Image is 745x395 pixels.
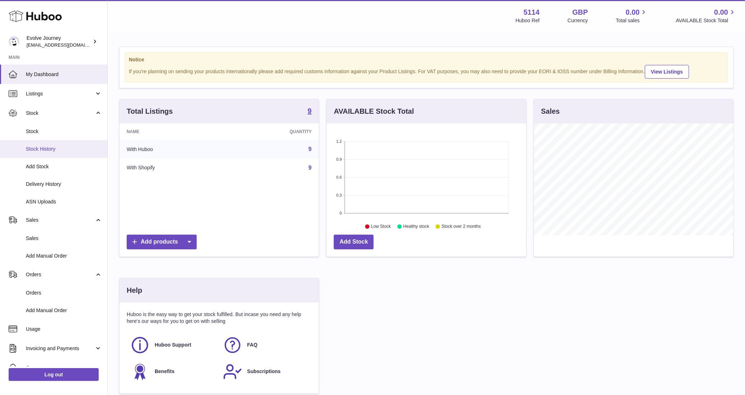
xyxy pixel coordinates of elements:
[516,17,540,24] div: Huboo Ref
[714,8,728,17] span: 0.00
[676,17,736,24] span: AVAILABLE Stock Total
[26,307,102,314] span: Add Manual Order
[676,8,736,24] a: 0.00 AVAILABLE Stock Total
[26,290,102,296] span: Orders
[27,42,106,48] span: [EMAIL_ADDRESS][DOMAIN_NAME]
[26,90,94,97] span: Listings
[26,110,94,117] span: Stock
[626,8,640,17] span: 0.00
[568,17,588,24] div: Currency
[572,8,588,17] strong: GBP
[26,181,102,188] span: Delivery History
[26,253,102,259] span: Add Manual Order
[26,163,102,170] span: Add Stock
[9,368,99,381] a: Log out
[26,198,102,205] span: ASN Uploads
[524,8,540,17] strong: 5114
[616,8,648,24] a: 0.00 Total sales
[26,345,94,352] span: Invoicing and Payments
[26,71,102,78] span: My Dashboard
[27,35,91,48] div: Evolve Journey
[26,217,94,224] span: Sales
[26,271,94,278] span: Orders
[9,36,19,47] img: hello@evolvejourney.co.uk
[26,365,102,371] span: Cases
[616,17,648,24] span: Total sales
[26,326,102,333] span: Usage
[26,146,102,152] span: Stock History
[26,128,102,135] span: Stock
[26,235,102,242] span: Sales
